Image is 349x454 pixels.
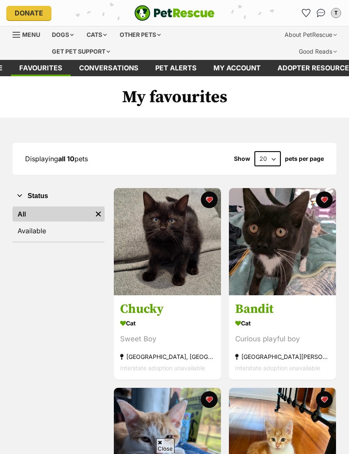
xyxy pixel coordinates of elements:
[299,6,343,20] ul: Account quick links
[285,155,324,162] label: pets per page
[147,60,205,76] a: Pet alerts
[120,317,215,329] div: Cat
[201,191,218,208] button: favourite
[317,9,326,17] img: chat-41dd97257d64d25036548639549fe6c8038ab92f7586957e7f3b1b290dea8141.svg
[46,26,80,43] div: Dogs
[329,6,343,20] button: My account
[134,5,215,21] a: PetRescue
[120,333,215,345] div: Sweet Boy
[299,6,313,20] a: Favourites
[235,364,320,371] span: Interstate adoption unavailable
[81,26,113,43] div: Cats
[279,26,343,43] div: About PetRescue
[235,301,330,317] h3: Bandit
[46,43,116,60] div: Get pet support
[120,301,215,317] h3: Chucky
[316,391,332,408] button: favourite
[235,333,330,345] div: Curious playful boy
[92,206,105,222] a: Remove filter
[156,438,174,453] span: Close
[201,391,218,408] button: favourite
[71,60,147,76] a: conversations
[13,205,105,242] div: Status
[6,6,51,20] a: Donate
[13,26,46,41] a: Menu
[114,295,221,380] a: Chucky Cat Sweet Boy [GEOGRAPHIC_DATA], [GEOGRAPHIC_DATA] Interstate adoption unavailable favourite
[120,351,215,362] div: [GEOGRAPHIC_DATA], [GEOGRAPHIC_DATA]
[114,188,221,295] img: Chucky
[25,155,88,163] span: Displaying pets
[235,351,330,362] div: [GEOGRAPHIC_DATA][PERSON_NAME][GEOGRAPHIC_DATA]
[293,43,343,60] div: Good Reads
[332,9,340,17] div: T
[205,60,269,76] a: My account
[234,155,250,162] span: Show
[13,191,105,201] button: Status
[114,26,167,43] div: Other pets
[235,317,330,329] div: Cat
[229,295,336,380] a: Bandit Cat Curious playful boy [GEOGRAPHIC_DATA][PERSON_NAME][GEOGRAPHIC_DATA] Interstate adoptio...
[22,31,40,38] span: Menu
[134,5,215,21] img: logo-e224e6f780fb5917bec1dbf3a21bbac754714ae5b6737aabdf751b685950b380.svg
[11,60,71,76] a: Favourites
[120,364,205,371] span: Interstate adoption unavailable
[314,6,328,20] a: Conversations
[229,188,336,295] img: Bandit
[58,155,74,163] strong: all 10
[13,206,92,222] a: All
[316,191,332,208] button: favourite
[13,223,105,238] a: Available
